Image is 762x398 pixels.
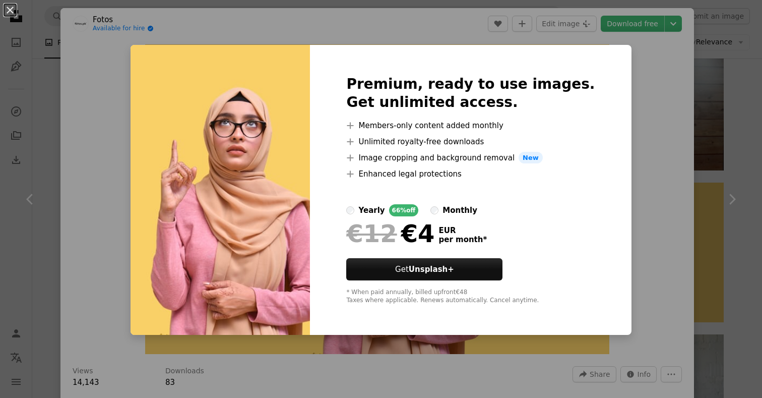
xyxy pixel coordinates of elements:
input: yearly66%off [346,206,354,214]
span: EUR [438,226,487,235]
input: monthly [430,206,438,214]
span: €12 [346,220,397,247]
button: GetUnsplash+ [346,258,502,280]
div: €4 [346,220,434,247]
div: yearly [358,204,385,216]
img: photo-1659080547756-1a2f0bd35524 [131,45,310,335]
li: Enhanced legal protections [346,168,595,180]
span: New [519,152,543,164]
li: Image cropping and background removal [346,152,595,164]
div: 66% off [389,204,419,216]
div: monthly [442,204,477,216]
div: * When paid annually, billed upfront €48 Taxes where applicable. Renews automatically. Cancel any... [346,289,595,305]
li: Members-only content added monthly [346,120,595,132]
h2: Premium, ready to use images. Get unlimited access. [346,75,595,111]
li: Unlimited royalty-free downloads [346,136,595,148]
strong: Unsplash+ [409,265,454,274]
span: per month * [438,235,487,244]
